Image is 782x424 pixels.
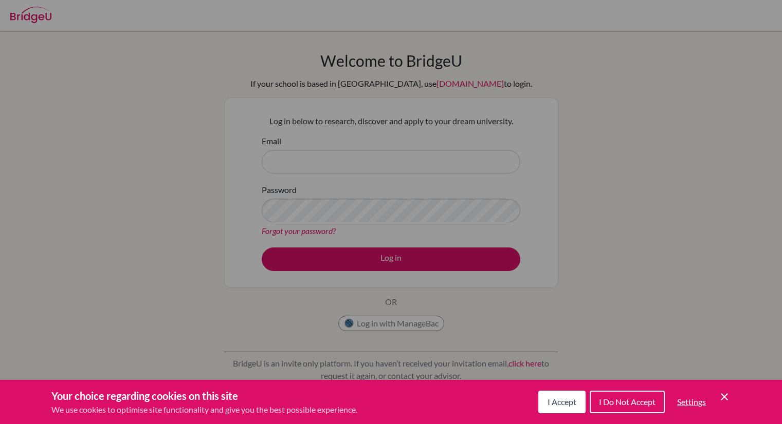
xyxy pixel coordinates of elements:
button: I Accept [538,391,586,413]
span: Settings [677,397,706,407]
button: I Do Not Accept [590,391,665,413]
span: I Do Not Accept [599,397,656,407]
button: Settings [669,392,714,412]
h3: Your choice regarding cookies on this site [51,388,357,403]
p: We use cookies to optimise site functionality and give you the best possible experience. [51,403,357,416]
span: I Accept [548,397,576,407]
button: Save and close [718,391,731,403]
